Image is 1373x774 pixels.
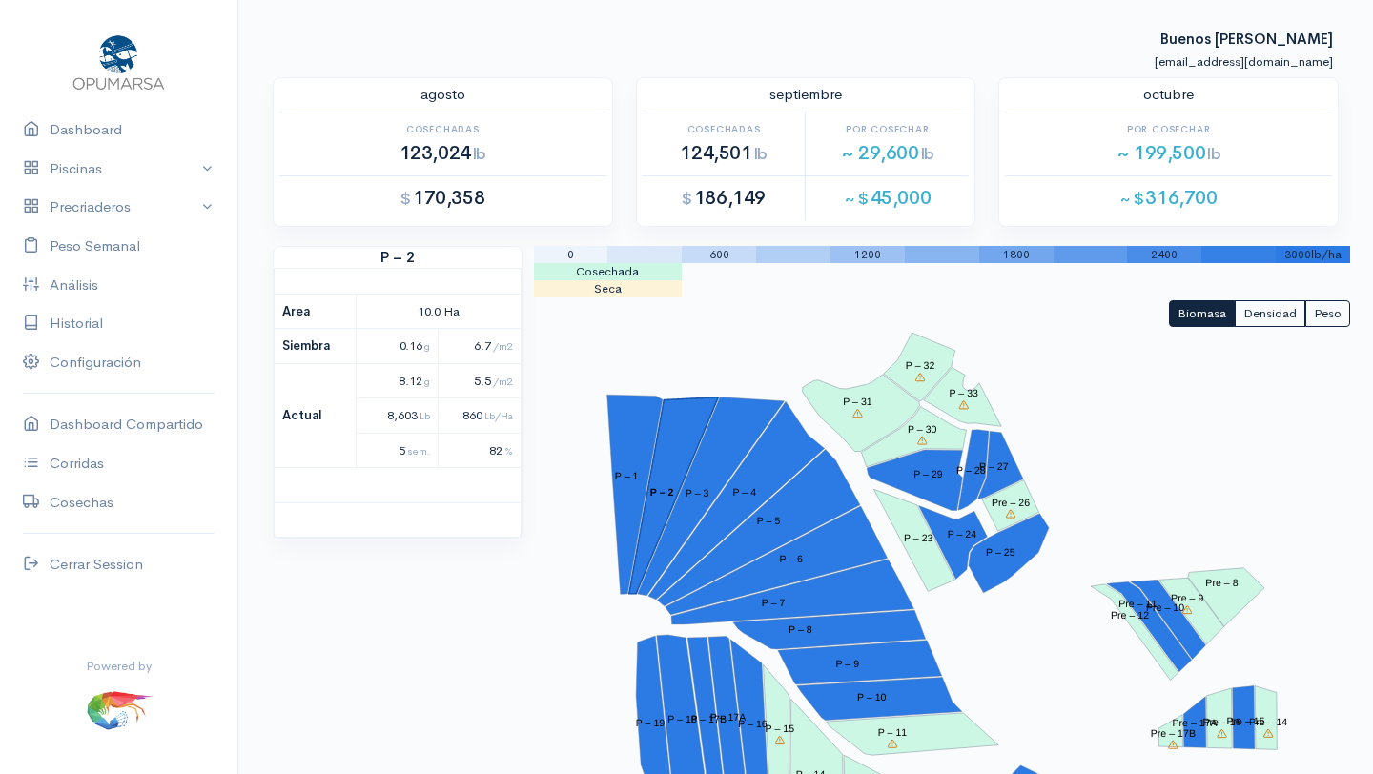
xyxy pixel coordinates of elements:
tspan: P – 6 [779,554,803,565]
span: lb [754,144,768,164]
tspan: P – 2 [649,487,673,499]
span: ~ $ [845,189,869,209]
span: ~ 199,500 [1117,141,1221,165]
span: 1200 [854,247,881,262]
th: Actual [275,363,357,468]
span: Peso [1314,305,1342,321]
tspan: P – 33 [949,388,978,399]
span: % [504,444,513,458]
h6: Por Cosechar [1005,124,1332,134]
td: 8,603 [357,398,439,434]
tspan: Pre – 15 [1226,715,1264,726]
td: 5 [357,433,439,468]
tspan: P – 32 [906,360,935,372]
tspan: P – 18 [667,714,697,725]
span: $ [682,189,692,209]
button: Peso [1305,300,1350,328]
span: Lb/Ha [484,409,513,422]
span: ~ 29,600 [841,141,934,165]
tspan: P – 17B [690,714,727,725]
span: Densidad [1243,305,1297,321]
img: ... [85,675,154,743]
tspan: P – 4 [732,487,756,499]
td: 860 [439,398,521,434]
button: Biomasa [1169,300,1235,328]
div: septiembre [631,84,981,106]
span: /m2 [493,375,513,388]
tspan: P – 28 [956,464,986,476]
span: 45,000 [845,186,931,210]
span: 316,700 [1120,186,1218,210]
tspan: P – 19 [635,718,665,729]
tspan: P – 17A [709,712,746,723]
tspan: Pre – 11 [1118,599,1157,610]
tspan: Pre – 16 [1202,717,1240,728]
tspan: P – 27 [979,460,1009,472]
tspan: P – 15 [765,723,794,735]
td: 6.7 [439,329,521,364]
tspan: Pre – 8 [1205,578,1238,589]
span: $ [400,189,411,209]
tspan: P – 24 [947,529,976,540]
strong: Buenos [PERSON_NAME] [1160,10,1333,48]
img: Opumarsa [69,31,169,92]
tspan: Pre – 26 [992,497,1030,508]
tspan: P – 23 [904,533,933,544]
span: 186,149 [682,186,766,210]
th: Area [275,294,357,329]
td: 5.5 [439,363,521,398]
h6: Cosechadas [643,124,806,134]
span: 123,024 [400,141,486,165]
span: 600 [709,247,729,262]
span: g [424,375,430,388]
span: sem. [407,444,430,458]
h6: Por Cosechar [806,124,969,134]
span: lb [1207,144,1220,164]
tspan: P – 29 [913,469,943,480]
tspan: P – 8 [789,624,812,636]
span: 2400 [1151,247,1178,262]
tspan: P – 10 [857,692,887,703]
h6: Cosechadas [279,124,606,134]
span: lb/ha [1311,247,1342,262]
tspan: Pre – 12 [1111,610,1149,621]
span: Lb [420,409,430,422]
td: Seca [534,280,683,297]
span: g [424,339,430,353]
span: 3000 [1284,247,1311,262]
span: 0 [567,247,574,262]
td: 8.12 [357,363,439,398]
th: Siembra [275,329,357,364]
tspan: P – 5 [756,516,780,527]
tspan: Pre – 14 [1249,717,1287,728]
td: 82 [439,433,521,468]
span: Biomasa [1178,305,1226,321]
tspan: Pre – 17A [1172,718,1217,729]
tspan: P – 9 [835,658,859,669]
small: [EMAIL_ADDRESS][DOMAIN_NAME] [1155,53,1333,70]
td: 10.0 Ha [357,294,521,329]
td: Cosechada [534,263,683,280]
span: 124,501 [680,141,767,165]
tspan: Pre – 10 [1146,602,1184,614]
tspan: P – 16 [738,719,768,730]
div: octubre [994,84,1343,106]
tspan: P – 1 [614,471,638,482]
span: /m2 [493,339,513,353]
tspan: Pre – 9 [1171,593,1203,604]
span: ~ $ [1120,189,1144,209]
tspan: P – 31 [843,397,872,408]
span: lb [473,144,486,164]
span: lb [921,144,934,164]
tspan: P – 7 [761,598,785,609]
strong: P – 2 [274,247,522,269]
tspan: P – 3 [685,488,708,499]
button: Densidad [1235,300,1305,328]
span: 1800 [1003,247,1030,262]
tspan: P – 30 [908,423,937,435]
tspan: P – 25 [986,546,1015,558]
span: 170,358 [400,186,484,210]
tspan: P – 11 [877,727,907,739]
div: agosto [268,84,618,106]
tspan: Pre – 17B [1151,728,1196,740]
